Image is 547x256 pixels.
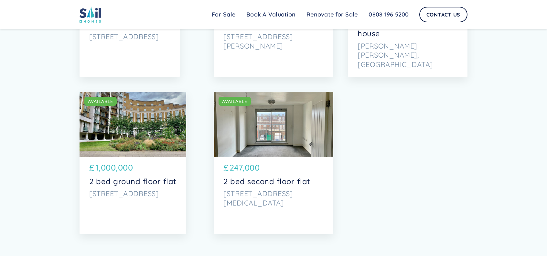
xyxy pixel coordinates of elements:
[241,8,301,21] a: Book A Valuation
[95,161,133,174] p: 1,000,000
[214,92,333,234] a: AVAILABLE£247,0002 bed second floor flat[STREET_ADDRESS][MEDICAL_DATA]
[223,161,229,174] p: £
[89,189,177,198] p: [STREET_ADDRESS]
[301,8,363,21] a: Renovate for Sale
[89,177,177,186] p: 2 bed ground floor flat
[80,92,186,234] a: AVAILABLE£1,000,0002 bed ground floor flat[STREET_ADDRESS]
[222,98,247,105] div: AVAILABLE
[230,161,260,174] p: 247,000
[89,32,170,41] p: [STREET_ADDRESS]
[358,20,458,38] p: 6 bedroom detached house
[363,8,414,21] a: 0808 196 5200
[358,41,458,69] p: [PERSON_NAME] [PERSON_NAME], [GEOGRAPHIC_DATA]
[80,6,101,23] img: sail home logo colored
[419,7,468,22] a: Contact Us
[88,98,113,105] div: AVAILABLE
[223,32,324,50] p: [STREET_ADDRESS][PERSON_NAME]
[206,8,241,21] a: For Sale
[223,177,324,186] p: 2 bed second floor flat
[223,189,324,207] p: [STREET_ADDRESS][MEDICAL_DATA]
[89,161,95,174] p: £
